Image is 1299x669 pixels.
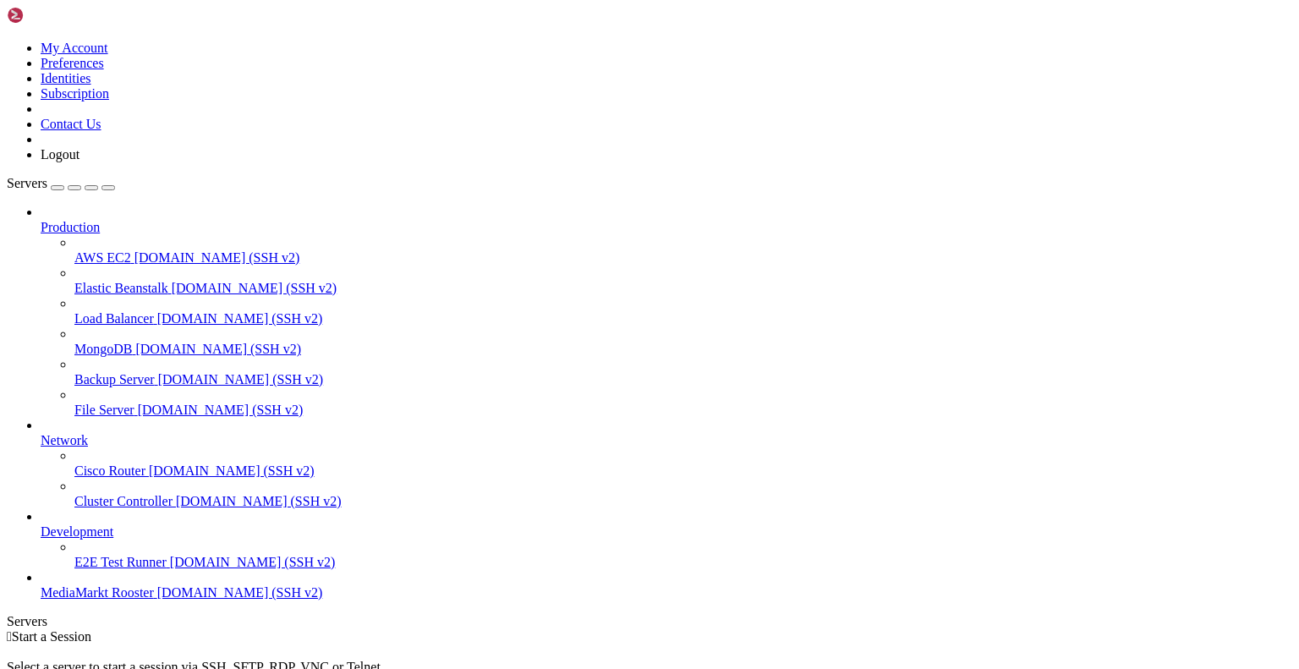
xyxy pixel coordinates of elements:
[41,220,100,234] span: Production
[74,311,1292,326] a: Load Balancer [DOMAIN_NAME] (SSH v2)
[74,463,145,478] span: Cisco Router
[74,494,173,508] span: Cluster Controller
[74,281,1292,296] a: Elastic Beanstalk [DOMAIN_NAME] (SSH v2)
[74,281,168,295] span: Elastic Beanstalk
[74,448,1292,479] li: Cisco Router [DOMAIN_NAME] (SSH v2)
[74,372,155,387] span: Backup Server
[41,71,91,85] a: Identities
[41,117,101,131] a: Contact Us
[41,509,1292,570] li: Development
[176,494,342,508] span: [DOMAIN_NAME] (SSH v2)
[158,372,324,387] span: [DOMAIN_NAME] (SSH v2)
[41,418,1292,509] li: Network
[138,403,304,417] span: [DOMAIN_NAME] (SSH v2)
[74,494,1292,509] a: Cluster Controller [DOMAIN_NAME] (SSH v2)
[74,342,1292,357] a: MongoDB [DOMAIN_NAME] (SSH v2)
[74,372,1292,387] a: Backup Server [DOMAIN_NAME] (SSH v2)
[74,266,1292,296] li: Elastic Beanstalk [DOMAIN_NAME] (SSH v2)
[41,433,88,447] span: Network
[74,555,1292,570] a: E2E Test Runner [DOMAIN_NAME] (SSH v2)
[74,250,1292,266] a: AWS EC2 [DOMAIN_NAME] (SSH v2)
[7,176,47,190] span: Servers
[7,7,104,24] img: Shellngn
[74,357,1292,387] li: Backup Server [DOMAIN_NAME] (SSH v2)
[172,281,337,295] span: [DOMAIN_NAME] (SSH v2)
[74,235,1292,266] li: AWS EC2 [DOMAIN_NAME] (SSH v2)
[134,250,300,265] span: [DOMAIN_NAME] (SSH v2)
[157,311,323,326] span: [DOMAIN_NAME] (SSH v2)
[7,176,115,190] a: Servers
[74,387,1292,418] li: File Server [DOMAIN_NAME] (SSH v2)
[41,585,1292,600] a: MediaMarkt Rooster [DOMAIN_NAME] (SSH v2)
[74,555,167,569] span: E2E Test Runner
[157,585,323,600] span: [DOMAIN_NAME] (SSH v2)
[74,326,1292,357] li: MongoDB [DOMAIN_NAME] (SSH v2)
[74,296,1292,326] li: Load Balancer [DOMAIN_NAME] (SSH v2)
[74,479,1292,509] li: Cluster Controller [DOMAIN_NAME] (SSH v2)
[74,403,1292,418] a: File Server [DOMAIN_NAME] (SSH v2)
[41,524,113,539] span: Development
[41,56,104,70] a: Preferences
[41,220,1292,235] a: Production
[135,342,301,356] span: [DOMAIN_NAME] (SSH v2)
[74,342,132,356] span: MongoDB
[74,403,134,417] span: File Server
[74,311,154,326] span: Load Balancer
[170,555,336,569] span: [DOMAIN_NAME] (SSH v2)
[149,463,315,478] span: [DOMAIN_NAME] (SSH v2)
[41,570,1292,600] li: MediaMarkt Rooster [DOMAIN_NAME] (SSH v2)
[74,463,1292,479] a: Cisco Router [DOMAIN_NAME] (SSH v2)
[41,433,1292,448] a: Network
[41,585,154,600] span: MediaMarkt Rooster
[41,147,79,162] a: Logout
[7,614,1292,629] div: Servers
[12,629,91,644] span: Start a Session
[41,524,1292,540] a: Development
[74,540,1292,570] li: E2E Test Runner [DOMAIN_NAME] (SSH v2)
[41,41,108,55] a: My Account
[41,86,109,101] a: Subscription
[74,250,131,265] span: AWS EC2
[7,629,12,644] span: 
[41,205,1292,418] li: Production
